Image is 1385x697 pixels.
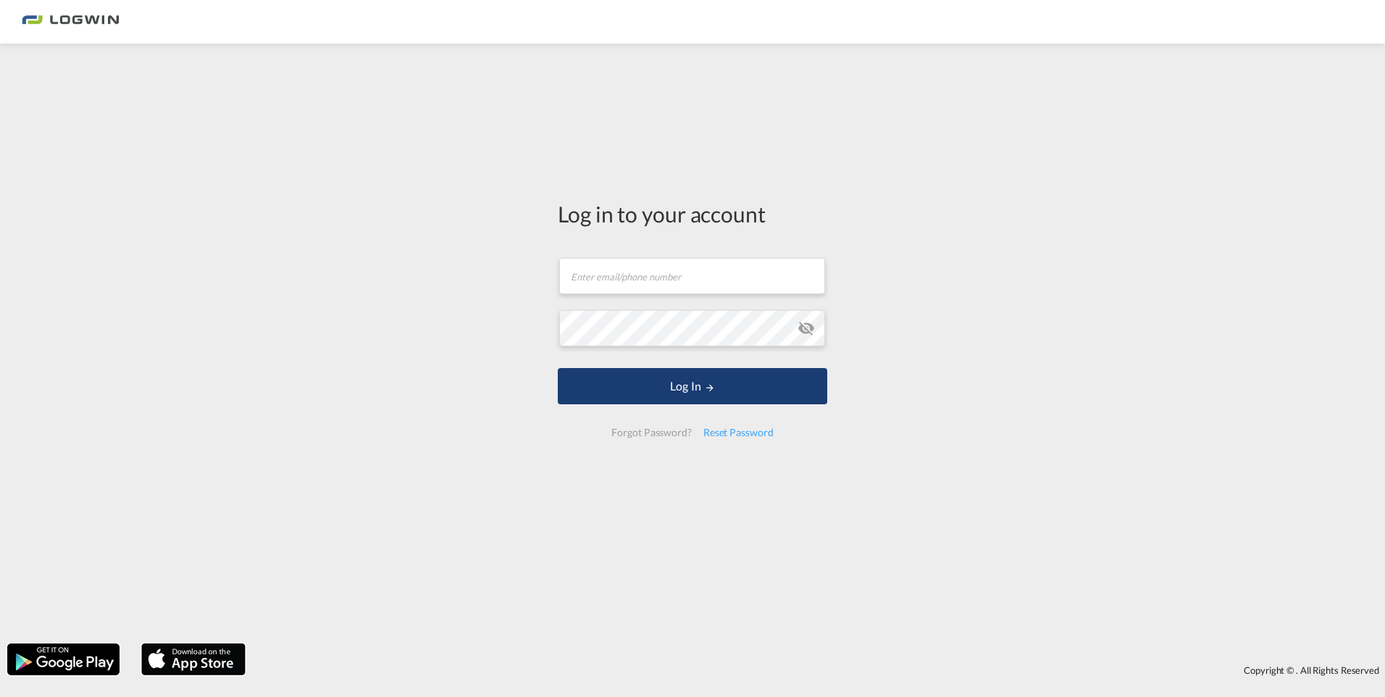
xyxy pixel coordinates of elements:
div: Reset Password [698,420,779,446]
img: google.png [6,642,121,677]
div: Log in to your account [558,199,827,229]
md-icon: icon-eye-off [798,320,815,337]
div: Copyright © . All Rights Reserved [253,658,1385,683]
input: Enter email/phone number [559,258,825,294]
img: bc73a0e0d8c111efacd525e4c8ad7d32.png [22,6,120,38]
img: apple.png [140,642,247,677]
div: Forgot Password? [606,420,697,446]
button: LOGIN [558,368,827,404]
